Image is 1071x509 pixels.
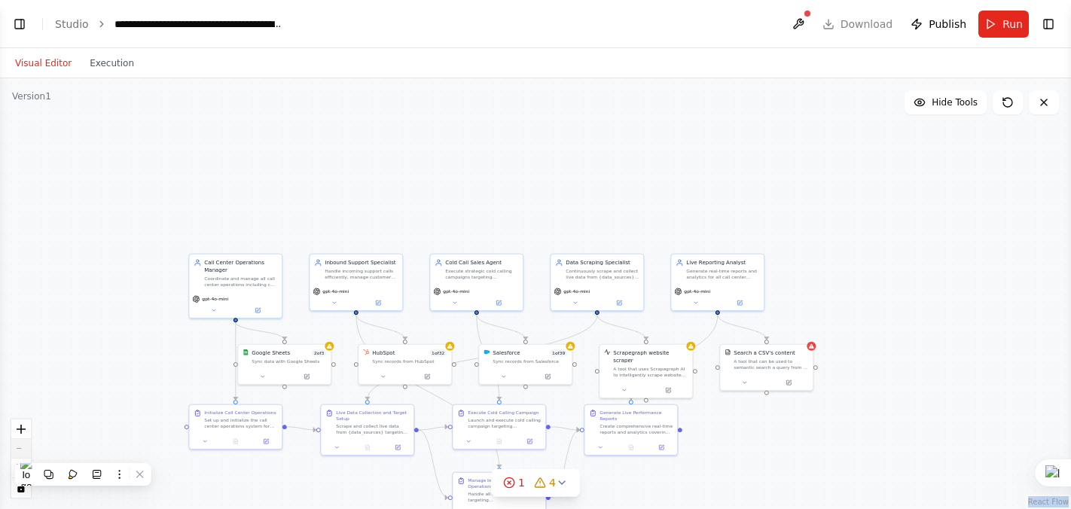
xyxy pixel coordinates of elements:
button: Visual Editor [6,54,81,72]
div: Coordinate and manage all call center operations including call distribution, target management, ... [204,276,277,288]
div: Set up and initialize the call center operations system for handling {daily_call_target} calls. E... [204,417,277,429]
a: React Flow attribution [1028,498,1069,506]
img: HubSpot [363,349,369,355]
div: Sync records from Salesforce [493,358,567,364]
div: Execute Cold Calling Campaign [468,410,539,416]
g: Edge from 17c361cf-1766-41a4-b31c-65e61344b22d to cea8e724-2924-4445-a5ab-e47fb79d0bd2 [419,423,448,434]
div: Scrapegraph website scraper [613,349,688,364]
button: Open in side panel [648,443,674,452]
div: Continuously scrape and collect live data from {data_sources} to support call center operations. ... [566,268,639,280]
g: Edge from d4f34595-2b85-4a0d-bd4b-e5c71df325f0 to e0fe5672-0395-494f-a3e8-8c558170901d [473,315,529,340]
button: zoom in [11,419,31,439]
nav: breadcrumb [55,17,284,32]
div: HubSpot [372,349,395,357]
button: Open in side panel [767,378,810,387]
div: CSVSearchToolSearch a CSV's contentA tool that can be used to semantic search a query from a CSV'... [719,344,813,392]
span: gpt-4o-mini [322,288,349,294]
button: Run [978,11,1029,38]
img: CSVSearchTool [725,349,731,355]
span: gpt-4o-mini [202,296,228,302]
g: Edge from 2f0d630a-93b9-44d4-a4e8-d6c86c28ad25 to c1da259c-392f-4c43-a184-114f19e4b5db [232,322,240,400]
button: Show left sidebar [9,14,30,35]
img: Salesforce [484,349,490,355]
div: A tool that uses Scrapegraph AI to intelligently scrape website content. [613,366,688,378]
div: Inbound Support SpecialistHandle incoming support calls efficiently, manage customer tickets, res... [309,254,403,312]
div: Version 1 [12,90,51,102]
button: 14 [491,469,580,497]
div: Initialize Call Center Operations [204,410,276,416]
div: Manage Inbound Support Operations [468,477,541,489]
button: Open in side panel [253,437,279,446]
span: gpt-4o-mini [443,288,469,294]
a: Studio [55,18,89,30]
g: Edge from 2f0d630a-93b9-44d4-a4e8-d6c86c28ad25 to f20deed4-aa47-43b1-9773-9a80faf4be9c [232,322,288,340]
div: HubSpotHubSpot1of32Sync records from HubSpot [358,344,452,386]
g: Edge from d4f34595-2b85-4a0d-bd4b-e5c71df325f0 to cea8e724-2924-4445-a5ab-e47fb79d0bd2 [473,315,503,400]
button: Open in side panel [385,443,410,452]
div: Generate real-time reports and analytics for all call center activities, track KPIs, monitor targ... [686,268,759,280]
button: Execution [81,54,143,72]
button: No output available [615,443,647,452]
button: No output available [220,437,252,446]
div: React Flow controls [11,419,31,498]
div: Google SheetsGoogle Sheets2of3Sync data with Google Sheets [237,344,331,386]
div: Cold Call Sales AgentExecute strategic cold calling campaigns targeting {target_audience} to achi... [429,254,523,312]
g: Edge from c68c7d1e-54a5-494b-9a90-5dcfb65a8c8d to 18ea0fc5-a057-4b11-b781-c3424c61556a [627,315,722,400]
g: Edge from 29c8fb1c-cde9-4941-86c6-15e11527f321 to 3531b76d-4266-407d-9390-3e0bb192d6c0 [593,315,650,340]
div: A tool that can be used to semantic search a query from a CSV's content. [734,358,808,370]
g: Edge from 9c1b42da-177c-49eb-87f5-d04524c93dde to b4df97b2-e7cb-4f09-90f7-62540e20aa14 [352,315,409,340]
button: Open in side panel [517,437,542,446]
div: Scrape and collect live data from {data_sources} targeting {target_audience}. Extract contact inf... [336,423,409,435]
span: Number of enabled actions [550,349,567,357]
button: Open in side panel [357,298,400,307]
g: Edge from 9c1b42da-177c-49eb-87f5-d04524c93dde to 10c6c9ee-36eb-485a-b64e-37d2cc0055d7 [352,315,503,468]
div: ScrapegraphScrapeToolScrapegraph website scraperA tool that uses Scrapegraph AI to intelligently ... [599,344,693,399]
div: Live Data Collection and Target Setup [336,410,409,422]
button: Open in side panel [526,372,569,381]
span: Number of enabled actions [429,349,447,357]
g: Edge from 29c8fb1c-cde9-4941-86c6-15e11527f321 to 17c361cf-1766-41a4-b31c-65e61344b22d [364,315,601,400]
button: Publish [905,11,972,38]
div: Call Center Operations ManagerCoordinate and manage all call center operations including call dis... [188,254,282,319]
button: Open in side panel [647,386,690,395]
div: Salesforce [493,349,520,357]
div: Generate Live Performance Reports [600,410,673,422]
button: Open in side panel [719,298,761,307]
div: Inbound Support Specialist [325,259,398,267]
div: SalesforceSalesforce1of39Sync records from Salesforce [478,344,572,386]
div: Generate Live Performance ReportsCreate comprehensive real-time reports and analytics covering al... [584,404,678,456]
g: Edge from cea8e724-2924-4445-a5ab-e47fb79d0bd2 to 18ea0fc5-a057-4b11-b781-c3424c61556a [551,423,580,434]
button: Open in side panel [236,306,279,315]
div: Sync data with Google Sheets [252,358,326,364]
div: Handle incoming support calls efficiently, manage customer tickets, resolve issues, and maintain ... [325,268,398,280]
span: 1 [518,475,525,490]
span: Hide Tools [932,96,978,108]
div: Launch and execute cold calling campaign targeting {target_audience} to achieve {outbound_calls_t... [468,417,541,429]
div: Execute Cold Calling CampaignLaunch and execute cold calling campaign targeting {target_audience}... [452,404,546,450]
div: Cold Call Sales Agent [445,259,518,267]
g: Edge from c1da259c-392f-4c43-a184-114f19e4b5db to 17c361cf-1766-41a4-b31c-65e61344b22d [287,423,316,434]
div: Create comprehensive real-time reports and analytics covering all call center activities. Track K... [600,423,673,435]
div: Live Reporting Analyst [686,259,759,267]
div: Live Data Collection and Target SetupScrape and collect live data from {data_sources} targeting {... [320,404,414,456]
button: toggle interactivity [11,478,31,498]
button: fit view [11,459,31,478]
button: Open in side panel [406,372,449,381]
g: Edge from 17c361cf-1766-41a4-b31c-65e61344b22d to 10c6c9ee-36eb-485a-b64e-37d2cc0055d7 [419,426,448,501]
span: Number of enabled actions [312,349,326,357]
button: No output available [484,437,515,446]
span: gpt-4o-mini [684,288,710,294]
div: Execute strategic cold calling campaigns targeting {target_audience} to achieve {outbound_calls_t... [445,268,518,280]
img: Google Sheets [243,349,249,355]
span: Run [1002,17,1023,32]
div: Search a CSV's content [734,349,795,357]
div: Sync records from HubSpot [372,358,447,364]
span: 4 [549,475,556,490]
span: Publish [929,17,966,32]
div: Live Reporting AnalystGenerate real-time reports and analytics for all call center activities, tr... [670,254,764,312]
g: Edge from c68c7d1e-54a5-494b-9a90-5dcfb65a8c8d to d14b3fc9-cab0-41a5-8ff8-05c730670119 [714,315,770,340]
span: gpt-4o-mini [563,288,590,294]
button: Open in side panel [598,298,641,307]
button: Open in side panel [478,298,520,307]
div: Initialize Call Center OperationsSet up and initialize the call center operations system for hand... [188,404,282,450]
